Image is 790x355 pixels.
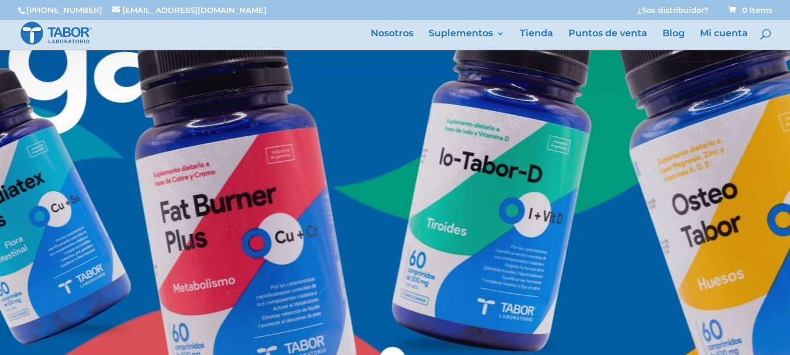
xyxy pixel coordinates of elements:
[520,29,553,49] a: Tienda
[429,29,505,49] a: Suplementos
[20,20,92,46] img: Laboratorio Tabor
[637,6,709,20] a: ¿Sos distribuidor?
[700,29,748,49] a: Mi cuenta
[663,29,685,49] a: Blog
[112,5,267,15] a: [EMAIL_ADDRESS][DOMAIN_NAME]
[26,5,102,15] a: [PHONE_NUMBER]
[729,5,772,15] span: 0 Items
[371,29,413,49] a: Nosotros
[726,5,772,15] a: 0 Items
[568,29,647,49] a: Puntos de venta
